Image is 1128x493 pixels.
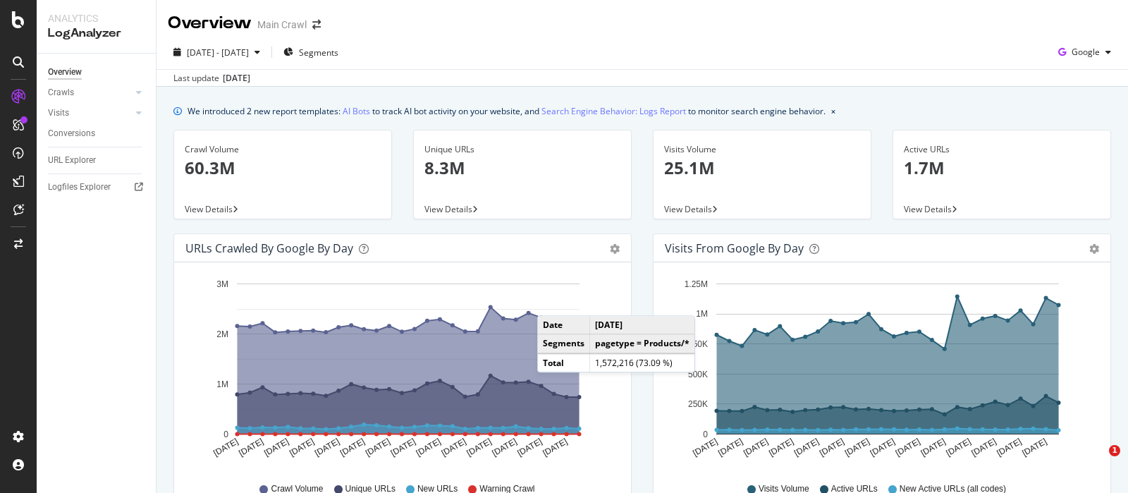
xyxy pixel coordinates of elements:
[48,126,146,141] a: Conversions
[610,244,620,254] div: gear
[491,437,519,458] text: [DATE]
[665,241,804,255] div: Visits from Google by day
[465,437,493,458] text: [DATE]
[364,437,392,458] text: [DATE]
[48,65,146,80] a: Overview
[688,339,708,349] text: 750K
[538,317,590,335] td: Date
[688,399,708,409] text: 250K
[237,437,265,458] text: [DATE]
[541,104,686,118] a: Search Engine Behavior: Logs Report
[685,279,708,289] text: 1.25M
[343,104,370,118] a: AI Bots
[970,437,998,458] text: [DATE]
[257,18,307,32] div: Main Crawl
[424,203,472,215] span: View Details
[590,317,695,335] td: [DATE]
[262,437,290,458] text: [DATE]
[664,203,712,215] span: View Details
[424,143,620,156] div: Unique URLs
[223,72,250,85] div: [DATE]
[541,437,569,458] text: [DATE]
[48,180,146,195] a: Logfiles Explorer
[664,156,860,180] p: 25.1M
[312,20,321,30] div: arrow-right-arrow-left
[440,437,468,458] text: [DATE]
[415,437,443,458] text: [DATE]
[590,334,695,353] td: pagetype = Products/*
[216,379,228,389] text: 1M
[185,203,233,215] span: View Details
[703,430,708,439] text: 0
[843,437,871,458] text: [DATE]
[869,437,897,458] text: [DATE]
[48,106,69,121] div: Visits
[664,143,860,156] div: Visits Volume
[223,430,228,439] text: 0
[995,437,1023,458] text: [DATE]
[590,353,695,372] td: 1,572,216 (73.09 %)
[919,437,948,458] text: [DATE]
[48,11,145,25] div: Analytics
[389,437,417,458] text: [DATE]
[767,437,795,458] text: [DATE]
[313,437,341,458] text: [DATE]
[211,437,240,458] text: [DATE]
[288,437,316,458] text: [DATE]
[688,370,708,379] text: 500K
[424,156,620,180] p: 8.3M
[173,104,1111,118] div: info banner
[188,104,826,118] div: We introduced 2 new report templates: to track AI bot activity on your website, and to monitor se...
[792,437,821,458] text: [DATE]
[1020,437,1048,458] text: [DATE]
[48,85,132,100] a: Crawls
[185,274,613,470] svg: A chart.
[894,437,922,458] text: [DATE]
[48,180,111,195] div: Logfiles Explorer
[828,101,839,121] button: close banner
[216,279,228,289] text: 3M
[185,241,353,255] div: URLs Crawled by Google by day
[185,156,381,180] p: 60.3M
[1080,445,1114,479] iframe: Intercom live chat
[338,437,367,458] text: [DATE]
[48,65,82,80] div: Overview
[48,126,95,141] div: Conversions
[904,203,952,215] span: View Details
[1053,41,1117,63] button: Google
[1109,445,1120,456] span: 1
[185,143,381,156] div: Crawl Volume
[216,329,228,339] text: 2M
[515,437,544,458] text: [DATE]
[173,72,250,85] div: Last update
[48,85,74,100] div: Crawls
[48,25,145,42] div: LogAnalyzer
[168,11,252,35] div: Overview
[1089,244,1099,254] div: gear
[538,334,590,353] td: Segments
[538,353,590,372] td: Total
[48,153,96,168] div: URL Explorer
[48,106,132,121] a: Visits
[187,47,249,59] span: [DATE] - [DATE]
[168,41,266,63] button: [DATE] - [DATE]
[696,310,708,319] text: 1M
[299,47,338,59] span: Segments
[945,437,973,458] text: [DATE]
[904,156,1100,180] p: 1.7M
[1072,46,1100,58] span: Google
[742,437,770,458] text: [DATE]
[691,437,719,458] text: [DATE]
[818,437,846,458] text: [DATE]
[904,143,1100,156] div: Active URLs
[278,41,344,63] button: Segments
[665,274,1093,470] svg: A chart.
[48,153,146,168] a: URL Explorer
[716,437,744,458] text: [DATE]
